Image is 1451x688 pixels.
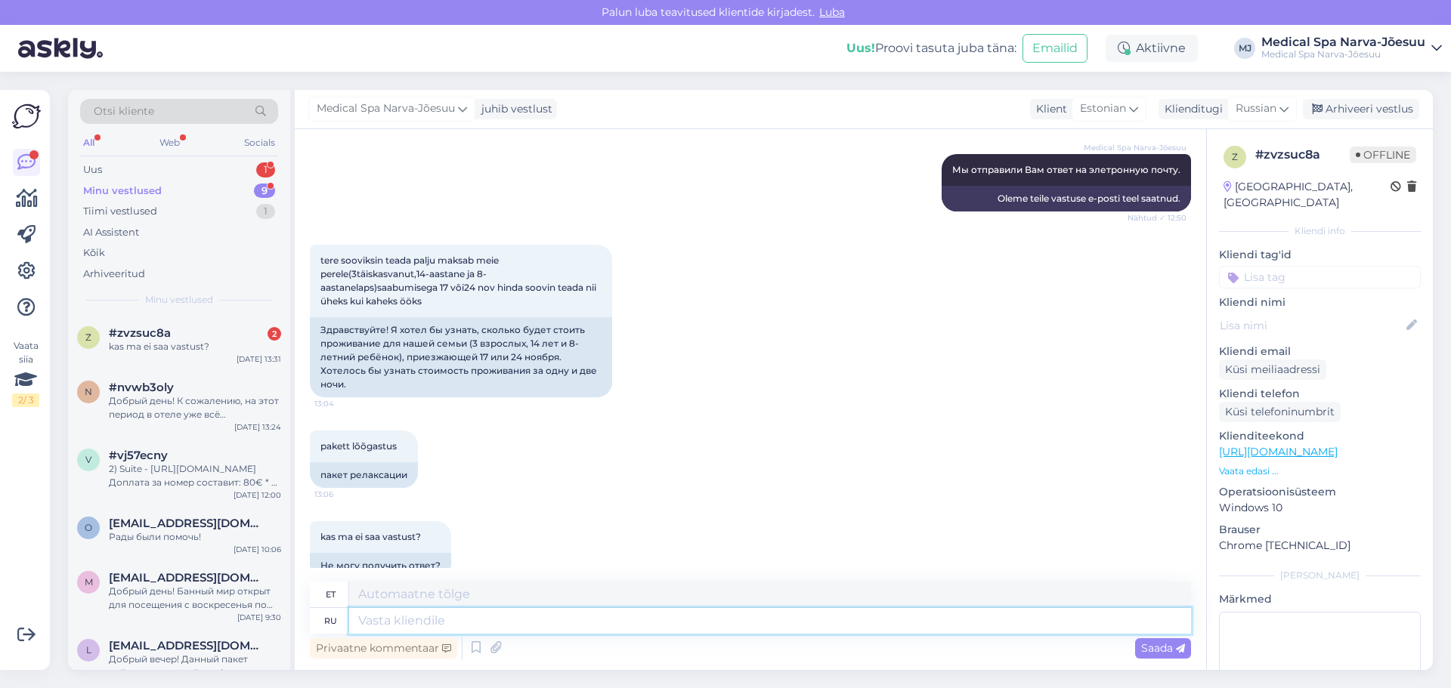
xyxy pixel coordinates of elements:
[109,639,266,653] span: Ljubkul@gmail.com
[1219,247,1421,263] p: Kliendi tag'id
[1255,146,1350,164] div: # zvzsuc8a
[317,100,455,117] span: Medical Spa Narva-Jõesuu
[952,164,1180,175] span: Мы отправили Вам ответ на элетронную почту.
[109,340,281,353] div: kas ma ei saa vastust?
[314,489,371,500] span: 13:06
[1219,445,1338,458] a: [URL][DOMAIN_NAME]
[1261,36,1442,60] a: Medical Spa Narva-JõesuuMedical Spa Narva-Jõesuu
[237,612,281,623] div: [DATE] 9:30
[326,582,336,607] div: et
[109,381,174,394] span: #nvwb3oly
[109,530,281,544] div: Рады были помочь!
[310,317,612,397] div: Здравствуйте! Я хотел бы узнать, сколько будет стоить проживание для нашей семьи (3 взрослых, 14 ...
[1261,48,1425,60] div: Medical Spa Narva-Jõesuu
[83,245,105,261] div: Kõik
[1232,151,1238,162] span: z
[109,394,281,421] div: Добрый день! К сожалению, на этот период в отеле уже всё забронировано. В октябре (если рассматри...
[109,585,281,612] div: Добрый день! Банный мир открыт для посещения с воскресенья по четверг с 15:00 до 21:00 Стоимость ...
[1219,591,1421,607] p: Märkmed
[234,489,281,501] div: [DATE] 12:00
[846,41,875,55] b: Uus!
[156,133,183,153] div: Web
[1219,464,1421,478] p: Vaata edasi ...
[85,332,91,343] span: z
[234,544,281,555] div: [DATE] 10:06
[1261,36,1425,48] div: Medical Spa Narva-Jõesuu
[80,133,97,153] div: All
[324,608,337,634] div: ru
[1080,100,1126,117] span: Estonian
[1220,317,1403,334] input: Lisa nimi
[256,162,275,177] div: 1
[12,339,39,407] div: Vaata siia
[254,184,275,199] div: 9
[1236,100,1276,117] span: Russian
[145,293,213,307] span: Minu vestlused
[83,225,139,240] div: AI Assistent
[109,462,281,489] div: 2) Suite - [URL][DOMAIN_NAME] Доплата за номер составит: 80€ * 2 ночи = 160€ Кроме того, можем пр...
[320,440,397,452] span: pakett lõõgastus
[83,267,145,282] div: Arhiveeritud
[109,326,171,340] span: #zvzsuc8a
[12,102,41,131] img: Askly Logo
[1219,295,1421,310] p: Kliendi nimi
[1219,428,1421,444] p: Klienditeekond
[310,638,457,659] div: Privaatne kommentaar
[320,255,599,307] span: tere sooviksin teada palju maksab meie perele(3täiskasvanut,14-aastane ja 8-aastanelaps)saabumise...
[1023,34,1087,63] button: Emailid
[1350,147,1416,163] span: Offline
[1030,101,1067,117] div: Klient
[85,522,92,533] span: o
[1219,266,1421,288] input: Lisa tag
[320,531,421,542] span: kas ma ei saa vastust?
[1219,359,1326,380] div: Küsi meiliaadressi
[1219,538,1421,554] p: Chrome [TECHNICAL_ID]
[109,449,168,462] span: #vj57ecny
[83,184,162,199] div: Minu vestlused
[1106,35,1198,62] div: Aktiivne
[83,162,102,177] div: Uus
[1219,386,1421,402] p: Kliendi telefon
[268,327,281,341] div: 2
[1159,101,1223,117] div: Klienditugi
[1141,641,1185,655] span: Saada
[1219,402,1341,422] div: Küsi telefoninumbrit
[1219,522,1421,538] p: Brauser
[12,393,39,407] div: 2 / 3
[85,576,93,588] span: m
[86,644,91,656] span: L
[846,39,1016,57] div: Proovi tasuta juba täna:
[256,204,275,219] div: 1
[1219,569,1421,582] div: [PERSON_NAME]
[1224,179,1391,211] div: [GEOGRAPHIC_DATA], [GEOGRAPHIC_DATA]
[1084,142,1186,153] span: Medical Spa Narva-Jõesuu
[241,133,278,153] div: Socials
[815,5,849,19] span: Luba
[1219,484,1421,500] p: Operatsioonisüsteem
[85,454,91,465] span: v
[1219,500,1421,516] p: Windows 10
[310,462,418,488] div: пакет релаксации
[1219,224,1421,238] div: Kliendi info
[109,571,266,585] span: marishka.78@mail.ru
[475,101,552,117] div: juhib vestlust
[1219,344,1421,359] p: Kliendi email
[109,517,266,530] span: olgak1004@gmail.com
[942,186,1191,211] div: Oleme teile vastuse e-posti teel saatnud.
[83,204,157,219] div: Tiimi vestlused
[1303,99,1419,119] div: Arhiveeri vestlus
[237,353,281,365] div: [DATE] 13:31
[85,386,92,397] span: n
[1128,212,1186,224] span: Nähtud ✓ 12:50
[314,398,371,409] span: 13:04
[94,103,154,119] span: Otsi kliente
[109,653,281,680] div: Добрый вечер! Данный пакет действует круглый год (за исключение нескольких периодов). В октябре п...
[310,553,451,578] div: Не могу получить ответ?
[234,421,281,433] div: [DATE] 13:24
[1234,38,1255,59] div: MJ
